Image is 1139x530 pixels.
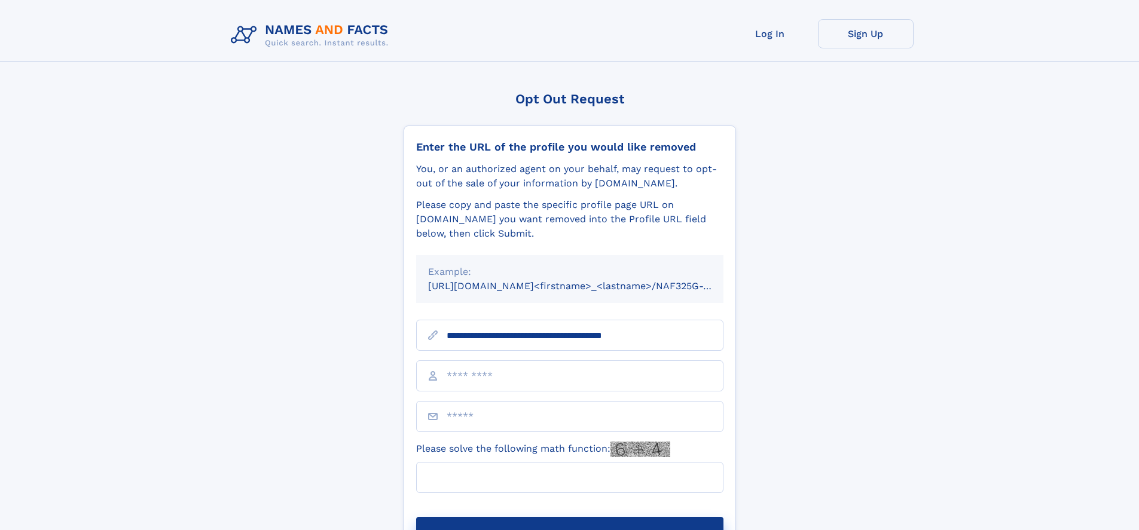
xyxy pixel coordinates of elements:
small: [URL][DOMAIN_NAME]<firstname>_<lastname>/NAF325G-xxxxxxxx [428,280,746,292]
div: Example: [428,265,712,279]
label: Please solve the following math function: [416,442,670,457]
div: Please copy and paste the specific profile page URL on [DOMAIN_NAME] you want removed into the Pr... [416,198,723,241]
div: Opt Out Request [404,91,736,106]
div: Enter the URL of the profile you would like removed [416,140,723,154]
a: Sign Up [818,19,914,48]
a: Log In [722,19,818,48]
img: Logo Names and Facts [226,19,398,51]
div: You, or an authorized agent on your behalf, may request to opt-out of the sale of your informatio... [416,162,723,191]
